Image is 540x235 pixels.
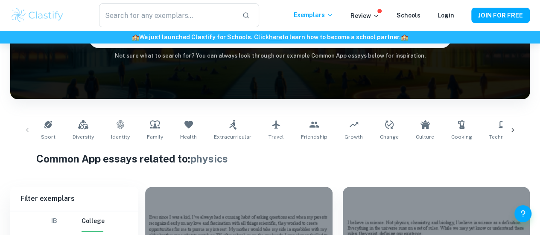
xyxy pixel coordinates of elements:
a: Schools [397,12,420,19]
span: Growth [344,133,363,141]
h1: Common App essays related to: [36,151,504,166]
button: Help and Feedback [514,205,531,222]
span: 🏫 [401,34,408,41]
h6: Not sure what to search for? You can always look through our example Common App essays below for ... [10,52,530,60]
span: Cooking [451,133,472,141]
a: Login [438,12,454,19]
p: Review [350,11,379,20]
span: Change [380,133,399,141]
button: College [82,211,105,232]
button: JOIN FOR FREE [471,8,530,23]
span: Friendship [301,133,327,141]
h6: Filter exemplars [10,187,138,211]
img: Clastify logo [10,7,64,24]
a: here [269,34,282,41]
div: Filter type choice [44,211,105,232]
p: Exemplars [294,10,333,20]
button: IB [44,211,64,232]
span: Sport [41,133,55,141]
span: Health [180,133,197,141]
h6: We just launched Clastify for Schools. Click to learn how to become a school partner. [2,32,538,42]
span: physics [190,153,228,165]
span: Technology [489,133,518,141]
span: Family [147,133,163,141]
span: 🏫 [132,34,139,41]
span: Travel [269,133,284,141]
span: Diversity [73,133,94,141]
input: Search for any exemplars... [99,3,236,27]
span: Culture [416,133,434,141]
span: Extracurricular [214,133,251,141]
span: Identity [111,133,130,141]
